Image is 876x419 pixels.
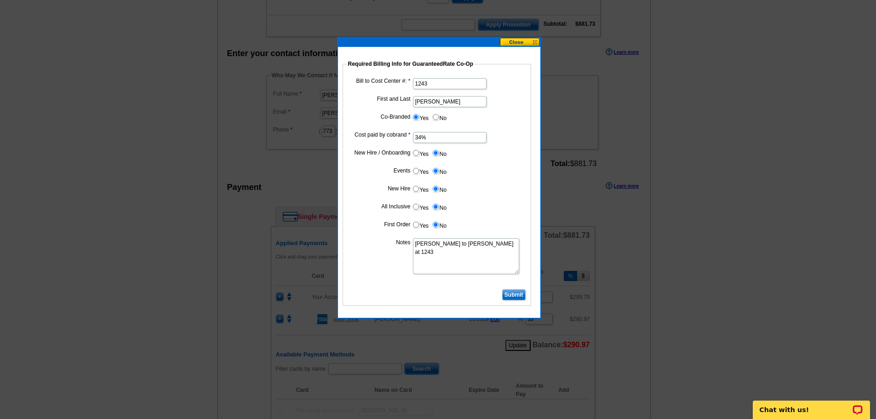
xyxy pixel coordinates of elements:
[413,168,419,174] input: Yes
[349,220,411,229] label: First Order
[349,202,411,211] label: All Inclusive
[412,112,429,122] label: Yes
[413,114,419,120] input: Yes
[502,289,526,300] input: Submit
[412,148,429,158] label: Yes
[413,186,419,192] input: Yes
[349,95,411,103] label: First and Last
[432,184,447,194] label: No
[413,204,419,210] input: Yes
[747,390,876,419] iframe: LiveChat chat widget
[432,112,447,122] label: No
[349,77,411,85] label: Bill to Cost Center #:
[432,148,447,158] label: No
[412,219,429,230] label: Yes
[413,222,419,228] input: Yes
[413,238,519,274] textarea: [PERSON_NAME] to [PERSON_NAME] at 1243
[433,204,439,210] input: No
[349,149,411,157] label: New Hire / Onboarding
[347,60,475,68] legend: Required Billing Info for GuaranteedRate Co-Op
[433,150,439,156] input: No
[349,113,411,121] label: Co-Branded
[349,184,411,193] label: New Hire
[433,186,439,192] input: No
[432,166,447,176] label: No
[433,168,439,174] input: No
[412,201,429,212] label: Yes
[412,184,429,194] label: Yes
[349,238,411,247] label: Notes
[432,201,447,212] label: No
[413,150,419,156] input: Yes
[433,222,439,228] input: No
[349,131,411,139] label: Cost paid by cobrand
[432,219,447,230] label: No
[412,166,429,176] label: Yes
[349,166,411,175] label: Events
[433,114,439,120] input: No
